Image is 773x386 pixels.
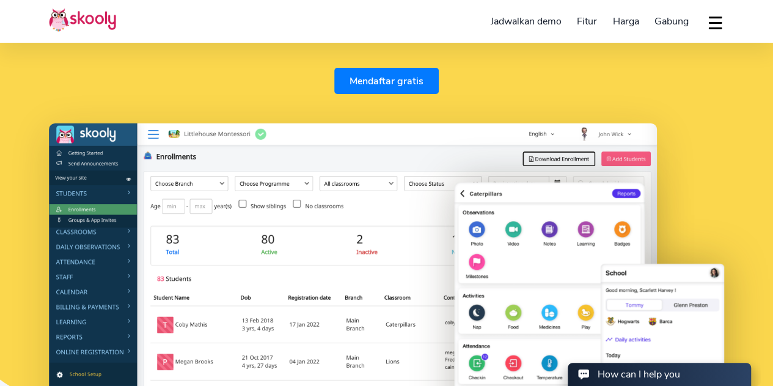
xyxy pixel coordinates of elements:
[605,12,647,31] a: Harga
[334,68,439,94] a: Mendaftar gratis
[613,15,639,28] span: Harga
[49,8,116,32] img: Skooly
[647,12,697,31] a: Gabung
[569,12,605,31] a: Fitur
[483,12,570,31] a: Jadwalkan demo
[654,15,689,28] span: Gabung
[706,9,724,37] button: dropdown menu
